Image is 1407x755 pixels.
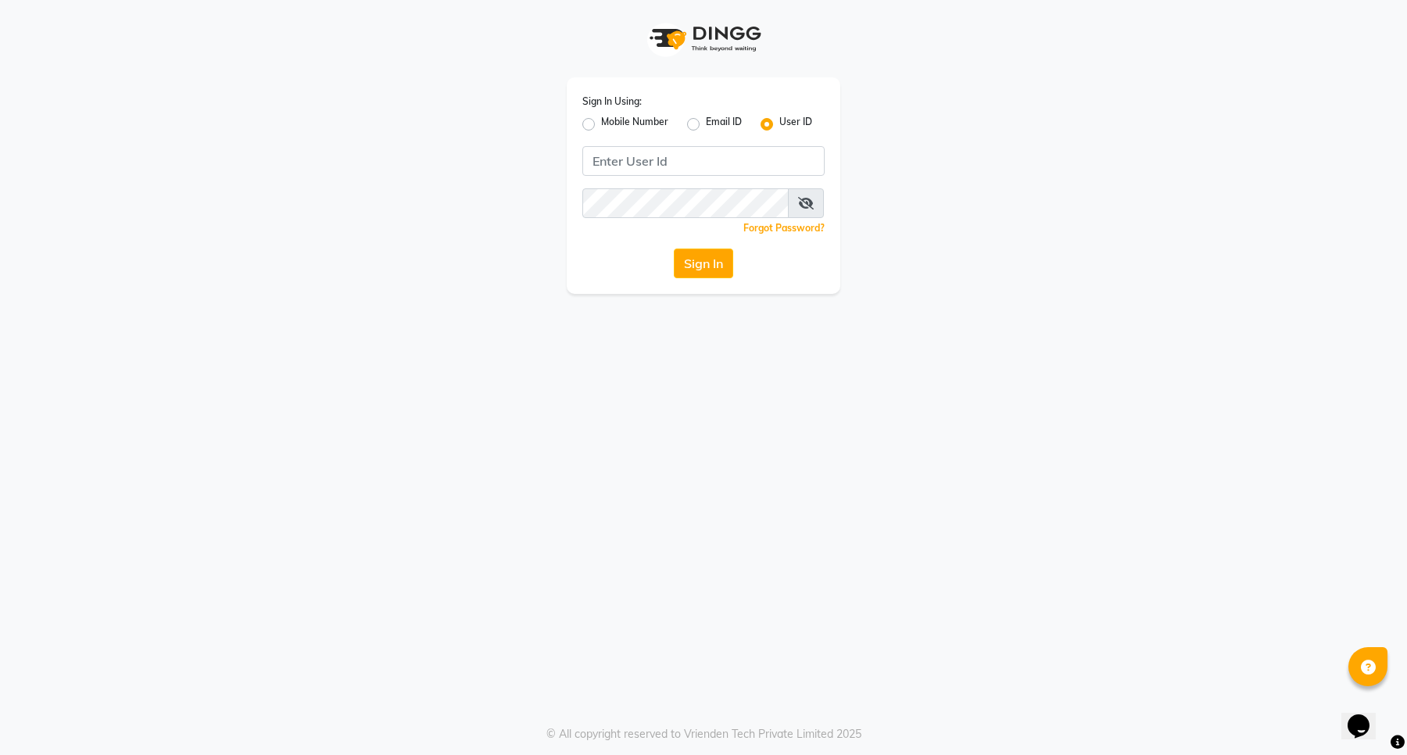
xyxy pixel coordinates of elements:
a: Forgot Password? [743,222,825,234]
input: Username [582,146,825,176]
button: Sign In [674,249,733,278]
iframe: chat widget [1341,692,1391,739]
img: logo1.svg [641,16,766,62]
label: Email ID [706,115,742,134]
label: Mobile Number [601,115,668,134]
label: User ID [779,115,812,134]
label: Sign In Using: [582,95,642,109]
input: Username [582,188,789,218]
